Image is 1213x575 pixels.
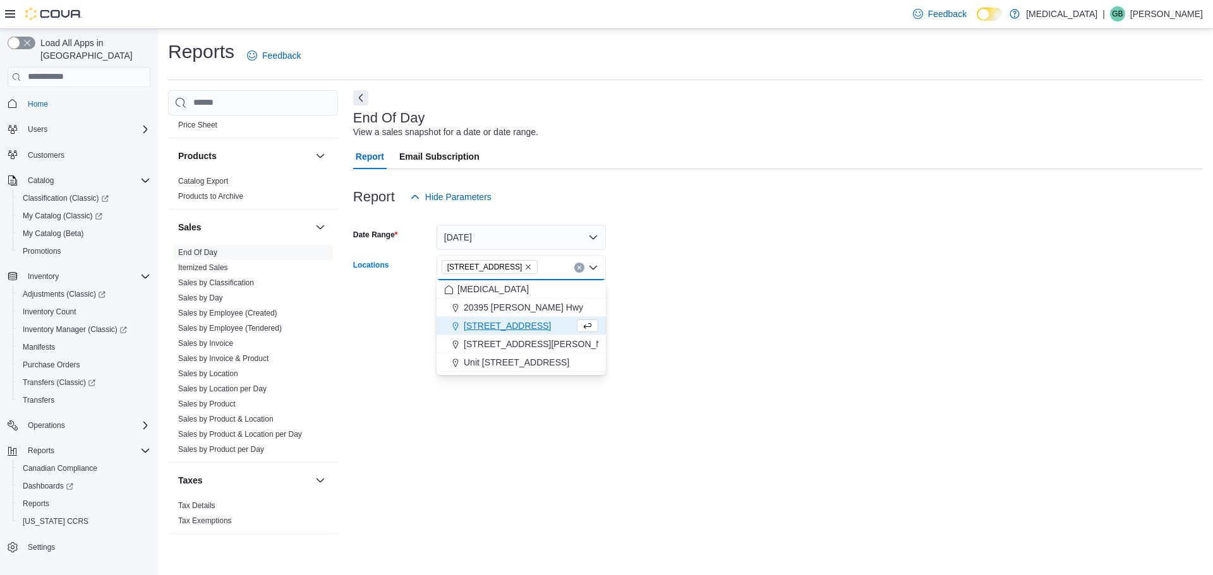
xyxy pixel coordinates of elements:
a: Home [23,97,53,112]
button: Canadian Compliance [13,459,155,477]
button: Next [353,90,368,105]
h3: Report [353,189,395,205]
button: [DATE] [437,225,606,250]
button: Products [178,150,310,162]
span: [STREET_ADDRESS] [447,261,522,273]
span: Report [356,144,384,169]
span: Settings [28,542,55,552]
span: Inventory [23,269,150,284]
span: Catalog [23,173,150,188]
button: Manifests [13,338,155,356]
div: Sales [168,245,338,462]
a: Purchase Orders [18,357,85,372]
span: Tax Exemptions [178,516,232,526]
span: Inventory Count [23,307,76,317]
a: My Catalog (Beta) [18,226,89,241]
button: Operations [23,418,70,433]
label: Locations [353,260,389,270]
a: Itemized Sales [178,263,228,272]
button: Inventory [23,269,64,284]
button: Home [3,95,155,113]
span: Reports [23,499,49,509]
span: My Catalog (Beta) [23,228,84,239]
span: Feedback [262,49,301,62]
a: Sales by Invoice [178,339,233,348]
span: Feedback [928,8,967,20]
button: Reports [3,442,155,459]
h3: Products [178,150,217,162]
span: My Catalog (Classic) [18,208,150,223]
span: Sales by Employee (Created) [178,308,277,318]
span: Settings [23,539,150,555]
p: [MEDICAL_DATA] [1026,6,1097,21]
a: Price Sheet [178,121,217,129]
div: Glen Byrne [1110,6,1125,21]
a: Feedback [908,1,972,27]
span: Sales by Day [178,293,223,303]
span: Washington CCRS [18,514,150,529]
span: Sales by Product & Location per Day [178,429,302,439]
a: Products to Archive [178,192,243,201]
a: My Catalog (Classic) [18,208,107,223]
span: Itemized Sales [178,263,228,273]
a: End Of Day [178,248,217,257]
img: Cova [25,8,82,20]
span: [MEDICAL_DATA] [457,283,529,295]
button: My Catalog (Beta) [13,225,155,242]
span: Canadian Compliance [18,461,150,476]
span: Dashboards [18,478,150,494]
span: [STREET_ADDRESS][PERSON_NAME] [464,338,624,350]
div: View a sales snapshot for a date or date range. [353,126,538,139]
button: Users [23,122,52,137]
button: Transfers [13,391,155,409]
button: Close list of options [588,263,598,273]
button: Remove 3039 Granville Street from selection in this group [524,263,532,271]
input: Dark Mode [977,8,1003,21]
span: Manifests [18,340,150,355]
span: Load All Apps in [GEOGRAPHIC_DATA] [35,37,150,62]
a: Adjustments (Classic) [13,285,155,303]
span: Hide Parameters [425,191,492,203]
h3: Sales [178,221,202,234]
a: Inventory Manager (Classic) [13,321,155,338]
span: GB [1112,6,1123,21]
a: Dashboards [13,477,155,495]
span: Users [28,124,47,134]
p: [PERSON_NAME] [1130,6,1203,21]
button: Clear input [574,263,584,273]
a: Inventory Manager (Classic) [18,322,132,337]
span: Operations [28,420,65,430]
span: Reports [18,496,150,511]
span: Canadian Compliance [23,463,97,473]
a: Adjustments (Classic) [18,287,111,302]
span: Inventory Manager (Classic) [23,324,127,335]
button: Users [3,121,155,138]
a: Sales by Product & Location [178,415,274,424]
a: Reports [18,496,54,511]
a: Tax Exemptions [178,516,232,525]
span: Sales by Location per Day [178,384,267,394]
button: Products [313,148,328,163]
button: [US_STATE] CCRS [13,513,155,530]
a: Sales by Location [178,369,238,378]
button: Taxes [313,473,328,488]
div: Products [168,174,338,209]
a: Canadian Compliance [18,461,102,476]
div: Taxes [168,498,338,533]
button: Catalog [3,172,155,189]
span: Dashboards [23,481,73,491]
button: Hide Parameters [405,184,497,210]
a: Sales by Location per Day [178,384,267,393]
button: Reports [13,495,155,513]
a: Sales by Classification [178,278,254,287]
a: Inventory Count [18,304,81,319]
a: Catalog Export [178,177,228,186]
span: Manifests [23,342,55,352]
h1: Reports [168,39,234,64]
span: Catalog Export [178,176,228,186]
a: Dashboards [18,478,78,494]
span: Tax Details [178,501,215,511]
span: Inventory Manager (Classic) [18,322,150,337]
h3: Taxes [178,474,203,487]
